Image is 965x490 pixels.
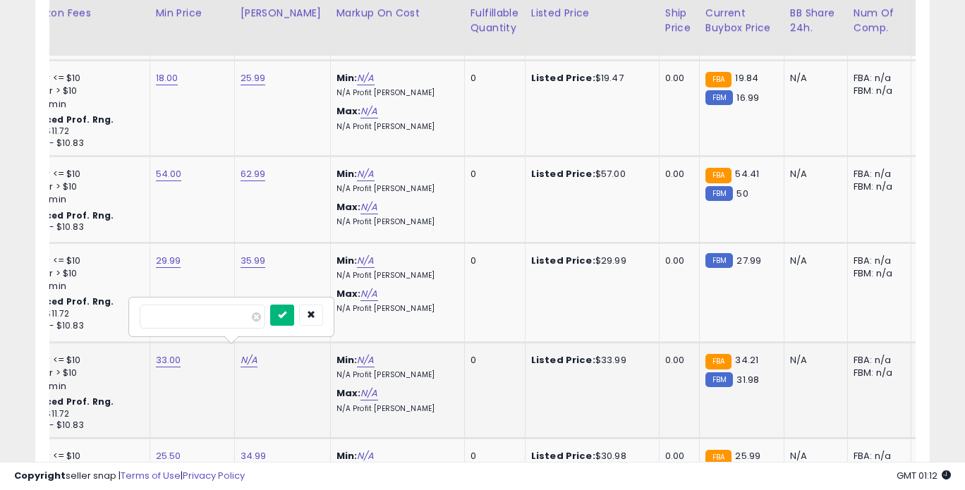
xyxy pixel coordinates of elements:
[121,469,181,482] a: Terms of Use
[531,6,653,20] div: Listed Price
[705,186,733,201] small: FBM
[471,6,519,35] div: Fulfillable Quantity
[854,255,900,267] div: FBA: n/a
[471,354,514,367] div: 0
[14,469,66,482] strong: Copyright
[531,168,648,180] div: $57.00
[336,167,358,180] b: Min:
[22,125,139,137] div: $10 - $11.72
[735,167,759,180] span: 54.41
[531,354,648,367] div: $33.99
[22,280,139,293] div: $0.30 min
[854,367,900,379] div: FBM: n/a
[156,167,182,181] a: 54.00
[736,254,761,267] span: 27.99
[360,386,377,400] a: N/A
[357,71,374,85] a: N/A
[241,353,257,367] a: N/A
[471,72,514,85] div: 0
[665,72,688,85] div: 0.00
[22,193,139,206] div: $0.30 min
[531,167,595,180] b: Listed Price:
[705,354,732,369] small: FBA
[665,168,688,180] div: 0.00
[336,287,361,300] b: Max:
[336,122,454,132] p: N/A Profit [PERSON_NAME]
[22,209,114,221] b: Reduced Prof. Rng.
[531,255,648,267] div: $29.99
[336,353,358,367] b: Min:
[22,367,139,379] div: 15% for > $10
[360,287,377,301] a: N/A
[854,267,900,280] div: FBM: n/a
[336,217,454,227] p: N/A Profit [PERSON_NAME]
[471,255,514,267] div: 0
[156,6,229,20] div: Min Price
[22,72,139,85] div: 8% for <= $10
[336,404,454,414] p: N/A Profit [PERSON_NAME]
[790,255,837,267] div: N/A
[665,6,693,35] div: Ship Price
[357,353,374,367] a: N/A
[736,91,759,104] span: 16.99
[360,104,377,118] a: N/A
[790,168,837,180] div: N/A
[471,168,514,180] div: 0
[156,353,181,367] a: 33.00
[336,254,358,267] b: Min:
[336,6,459,20] div: Markup on Cost
[14,470,245,483] div: seller snap | |
[705,6,778,35] div: Current Buybox Price
[22,419,139,431] div: $10.01 - $10.83
[336,386,361,400] b: Max:
[531,353,595,367] b: Listed Price:
[22,114,114,125] b: Reduced Prof. Rng.
[665,354,688,367] div: 0.00
[854,180,900,193] div: FBM: n/a
[665,255,688,267] div: 0.00
[897,469,951,482] span: 2025-10-8 01:12 GMT
[156,254,181,268] a: 29.99
[790,6,842,35] div: BB Share 24h.
[22,380,139,393] div: $0.30 min
[854,72,900,85] div: FBA: n/a
[22,308,139,320] div: $10 - $11.72
[357,254,374,268] a: N/A
[336,184,454,194] p: N/A Profit [PERSON_NAME]
[241,167,266,181] a: 62.99
[22,408,139,420] div: $10 - $11.72
[22,255,139,267] div: 8% for <= $10
[22,320,139,332] div: $10.01 - $10.83
[531,71,595,85] b: Listed Price:
[156,71,178,85] a: 18.00
[22,396,114,408] b: Reduced Prof. Rng.
[22,6,144,20] div: Amazon Fees
[736,373,759,386] span: 31.98
[22,137,139,149] div: $10.01 - $10.83
[360,200,377,214] a: N/A
[241,6,324,20] div: [PERSON_NAME]
[531,254,595,267] b: Listed Price:
[336,71,358,85] b: Min:
[22,180,139,193] div: 15% for > $10
[22,168,139,180] div: 8% for <= $10
[22,85,139,97] div: 15% for > $10
[790,354,837,367] div: N/A
[705,72,732,87] small: FBA
[854,6,905,35] div: Num of Comp.
[22,354,139,367] div: 8% for <= $10
[357,167,374,181] a: N/A
[183,469,245,482] a: Privacy Policy
[705,372,733,387] small: FBM
[736,187,748,200] span: 50
[735,71,758,85] span: 19.84
[336,370,454,380] p: N/A Profit [PERSON_NAME]
[854,168,900,180] div: FBA: n/a
[22,295,114,307] b: Reduced Prof. Rng.
[854,354,900,367] div: FBA: n/a
[22,267,139,280] div: 15% for > $10
[336,271,454,281] p: N/A Profit [PERSON_NAME]
[336,200,361,214] b: Max:
[705,168,732,183] small: FBA
[854,85,900,97] div: FBM: n/a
